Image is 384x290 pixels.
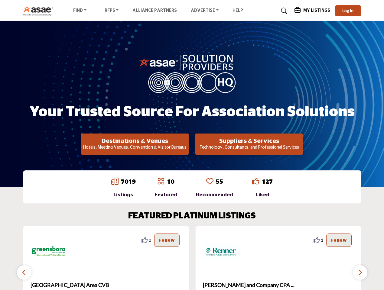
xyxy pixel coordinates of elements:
[326,234,352,247] button: Follow
[31,234,67,270] img: Greensboro Area CVB
[196,191,233,198] div: Recommended
[335,5,361,16] button: Log In
[69,7,91,15] a: Find
[216,179,223,185] a: 55
[155,191,177,198] div: Featured
[100,7,123,15] a: RFPs
[252,191,273,198] div: Liked
[83,137,187,145] h2: Destinations & Venues
[197,145,301,151] p: Technology, Consultants, and Professional Services
[128,211,256,221] h2: FEATURED PLATINUM LISTINGS
[23,6,57,16] img: Site Logo
[321,237,323,243] span: 1
[303,8,330,13] h5: My Listings
[233,8,243,13] a: Help
[139,53,245,93] img: image
[331,237,347,243] p: Follow
[295,7,330,14] div: My Listings
[262,179,273,185] a: 127
[275,6,291,16] a: Search
[81,134,189,155] button: Destinations & Venues Hotels, Meeting Venues, Convention & Visitor Bureaus
[187,7,223,15] a: Advertise
[203,234,239,270] img: Renner and Company CPA PC
[83,145,187,151] p: Hotels, Meeting Venues, Convention & Visitor Bureaus
[206,178,213,186] a: Go to Recommended
[203,281,354,289] span: [PERSON_NAME] and Company CPA ...
[132,8,177,13] a: Alliance Partners
[157,178,164,186] a: Go to Featured
[154,234,180,247] button: Follow
[121,179,135,185] a: 7019
[342,8,353,13] span: Log In
[252,178,259,185] i: Go to Liked
[31,281,182,289] span: [GEOGRAPHIC_DATA] Area CVB
[111,191,135,198] div: Listings
[197,137,301,145] h2: Suppliers & Services
[30,103,355,121] h1: Your Trusted Source for Association Solutions
[149,237,151,243] span: 0
[195,134,303,155] button: Suppliers & Services Technology, Consultants, and Professional Services
[167,179,174,185] a: 10
[159,237,175,243] p: Follow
